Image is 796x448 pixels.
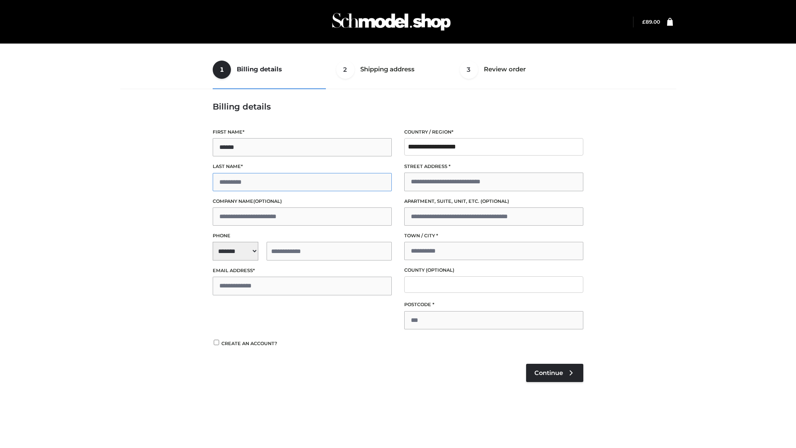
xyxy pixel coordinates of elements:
span: Create an account? [221,341,277,346]
label: County [404,266,583,274]
label: First name [213,128,392,136]
a: Continue [526,364,583,382]
span: £ [642,19,646,25]
input: Create an account? [213,340,220,345]
span: (optional) [253,198,282,204]
img: Schmodel Admin 964 [329,5,454,38]
label: Country / Region [404,128,583,136]
label: Street address [404,163,583,170]
span: (optional) [426,267,454,273]
label: Email address [213,267,392,275]
label: Phone [213,232,392,240]
label: Apartment, suite, unit, etc. [404,197,583,205]
h3: Billing details [213,102,583,112]
a: £89.00 [642,19,660,25]
span: (optional) [481,198,509,204]
span: Continue [534,369,563,377]
label: Town / City [404,232,583,240]
label: Postcode [404,301,583,309]
bdi: 89.00 [642,19,660,25]
label: Last name [213,163,392,170]
label: Company name [213,197,392,205]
